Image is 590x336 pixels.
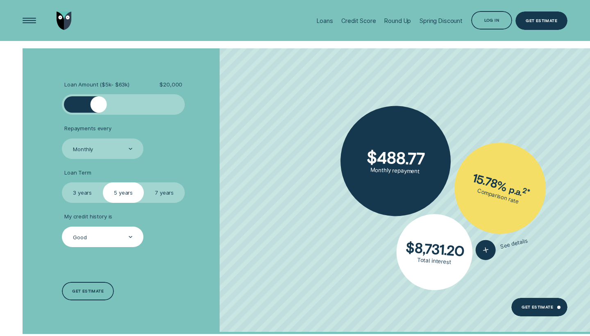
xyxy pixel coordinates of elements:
[420,17,463,24] div: Spring Discount
[499,237,528,250] span: See details
[144,182,185,203] label: 7 years
[159,81,182,88] span: $ 20,000
[64,81,129,88] span: Loan Amount ( $5k - $63k )
[64,213,112,220] span: My credit history is
[20,11,39,30] button: Open Menu
[73,145,93,152] div: Monthly
[384,17,411,24] div: Round Up
[317,17,333,24] div: Loans
[471,11,512,30] button: Log in
[341,17,376,24] div: Credit Score
[62,282,114,300] a: Get estimate
[474,230,530,262] button: See details
[73,234,86,241] div: Good
[515,11,567,30] a: Get Estimate
[64,125,111,132] span: Repayments every
[103,182,144,203] label: 5 years
[62,182,103,203] label: 3 years
[511,298,567,316] a: Get Estimate
[57,11,72,30] img: Wisr
[64,169,91,176] span: Loan Term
